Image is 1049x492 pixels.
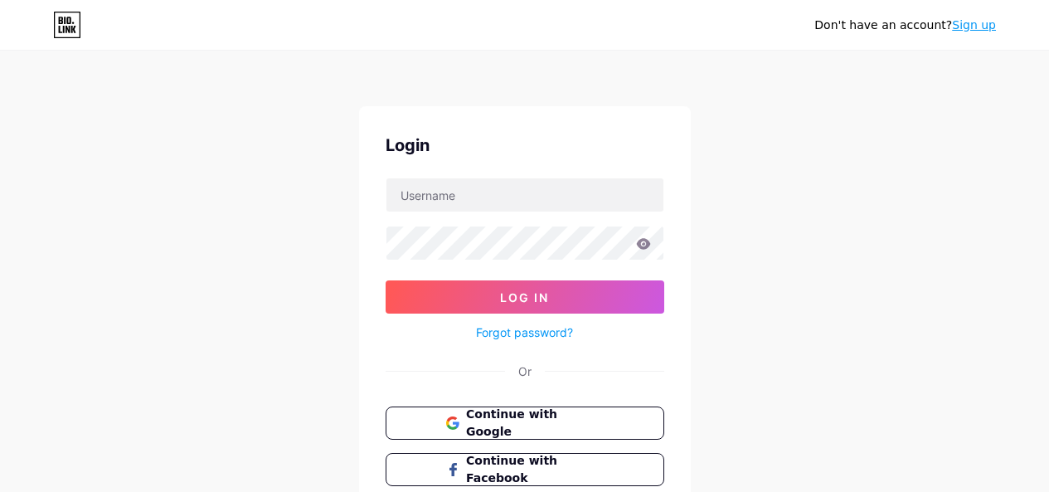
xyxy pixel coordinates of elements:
div: Or [518,363,532,380]
a: Sign up [952,18,996,32]
span: Continue with Facebook [466,452,603,487]
button: Continue with Google [386,407,664,440]
button: Continue with Facebook [386,453,664,486]
span: Continue with Google [466,406,603,441]
a: Forgot password? [476,324,573,341]
span: Log In [500,290,549,304]
div: Login [386,133,664,158]
div: Don't have an account? [814,17,996,34]
input: Username [386,178,663,212]
button: Log In [386,280,664,314]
